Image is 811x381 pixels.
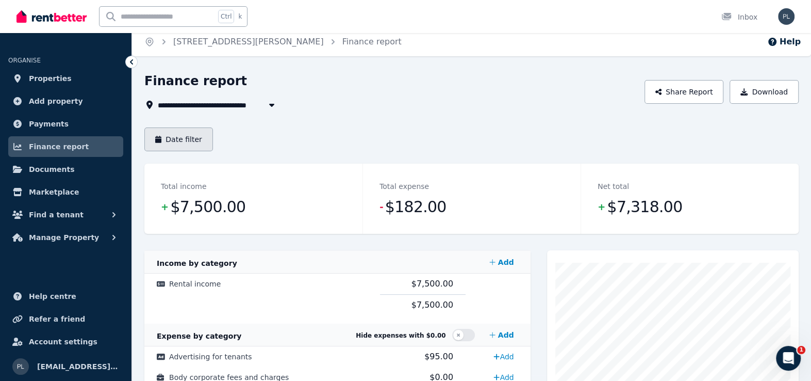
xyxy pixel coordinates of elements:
dt: Net total [598,180,629,193]
span: Payments [29,118,69,130]
span: Advertising for tenants [169,353,252,361]
span: 1 [797,346,805,354]
button: Share Report [644,80,724,104]
span: Ctrl [218,10,234,23]
img: plmarkt@gmail.com [12,358,29,375]
span: $182.00 [385,197,446,217]
a: Payments [8,114,123,134]
span: Marketplace [29,186,79,198]
span: - [379,200,383,214]
a: Refer a friend [8,309,123,329]
a: [STREET_ADDRESS][PERSON_NAME] [173,37,324,46]
span: Hide expenses with $0.00 [356,332,445,339]
h1: Finance report [144,73,247,89]
span: Manage Property [29,231,99,244]
iframe: Intercom live chat [776,346,801,371]
button: Help [767,36,801,48]
a: Documents [8,159,123,180]
button: Download [730,80,799,104]
span: Account settings [29,336,97,348]
span: + [598,200,605,214]
span: Properties [29,72,72,85]
span: $7,318.00 [607,197,682,217]
div: Inbox [721,12,757,22]
a: Marketplace [8,182,123,202]
img: plmarkt@gmail.com [778,8,795,25]
img: RentBetter [16,9,87,24]
span: Finance report [29,140,89,153]
span: $7,500.00 [411,300,453,310]
span: Help centre [29,290,76,303]
button: Date filter [144,128,213,151]
span: $7,500.00 [170,197,245,217]
span: + [161,200,168,214]
a: Help centre [8,286,123,307]
a: Account settings [8,331,123,352]
span: Documents [29,163,75,176]
a: Add property [8,91,123,112]
a: Add [485,325,518,345]
a: Properties [8,68,123,89]
dt: Total income [161,180,206,193]
a: Finance report [8,136,123,157]
a: Add [485,252,518,273]
a: Add [489,348,518,365]
dt: Total expense [379,180,429,193]
a: Finance report [342,37,402,46]
button: Manage Property [8,227,123,248]
button: Find a tenant [8,204,123,225]
span: Find a tenant [29,209,84,221]
nav: Breadcrumb [132,27,414,56]
span: Add property [29,95,83,107]
span: Rental income [169,280,221,288]
span: Expense by category [157,332,241,340]
span: [EMAIL_ADDRESS][DOMAIN_NAME] [37,360,119,373]
span: ORGANISE [8,57,41,64]
span: $7,500.00 [411,279,453,289]
span: Income by category [157,259,237,267]
span: $95.00 [424,352,453,361]
span: k [238,12,242,21]
span: Refer a friend [29,313,85,325]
